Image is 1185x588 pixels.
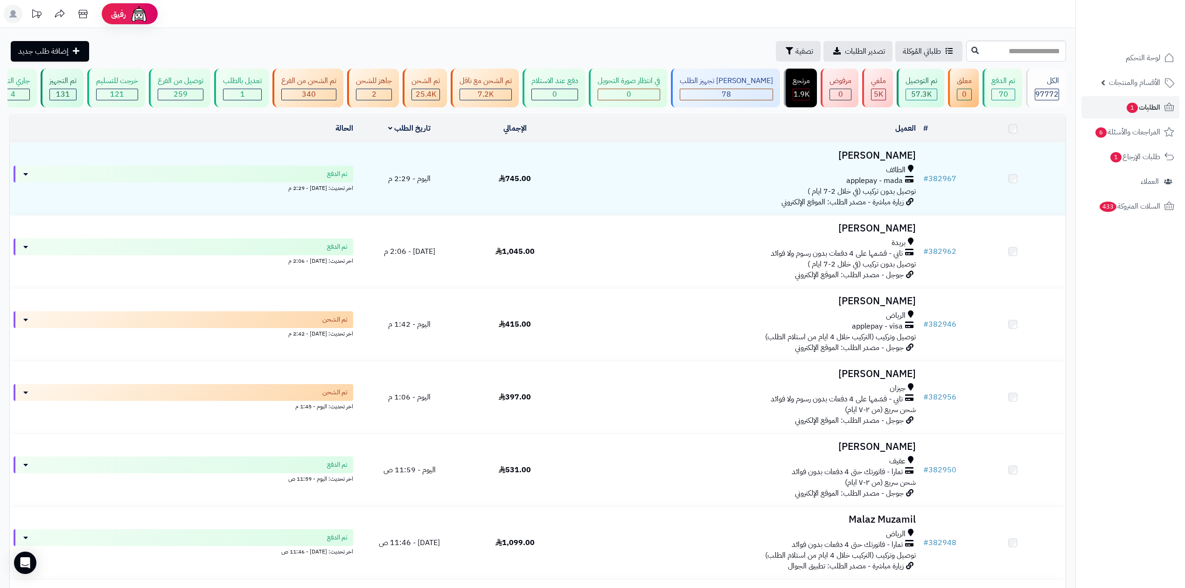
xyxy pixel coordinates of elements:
span: 7.2K [478,89,494,100]
div: الكل [1035,76,1059,86]
div: اخر تحديث: اليوم - 1:45 م [14,401,353,411]
span: جوجل - مصدر الطلب: الموقع الإلكتروني [795,415,904,426]
span: 5K [874,89,883,100]
span: تم الدفع [327,533,348,542]
span: 0 [962,89,967,100]
a: معلق 0 [946,69,981,107]
span: تم الشحن [322,315,348,324]
span: الرياض [886,529,906,539]
div: تم الشحن من الفرع [281,76,336,86]
span: توصيل وتركيب (التركيب خلال 4 ايام من استلام الطلب) [765,331,916,343]
span: # [923,246,928,257]
div: 0 [598,89,660,100]
span: 531.00 [499,464,531,476]
span: 1 [1127,103,1138,113]
span: 121 [110,89,124,100]
span: جوجل - مصدر الطلب: الموقع الإلكتروني [795,269,904,280]
img: logo-2.png [1122,23,1176,42]
a: الكل97772 [1024,69,1068,107]
span: applepay - mada [846,175,903,186]
span: 78 [722,89,731,100]
div: ملغي [871,76,886,86]
a: #382948 [923,537,956,548]
a: طلباتي المُوكلة [895,41,962,62]
span: اليوم - 2:29 م [388,173,431,184]
div: 7222 [460,89,511,100]
div: تم الشحن [411,76,440,86]
h3: [PERSON_NAME] [572,296,916,307]
a: تم الشحن من الفرع 340 [271,69,345,107]
div: 78 [680,89,773,100]
span: تابي - قسّمها على 4 دفعات بدون رسوم ولا فوائد [771,394,903,405]
span: 1.9K [794,89,809,100]
span: تابي - قسّمها على 4 دفعات بدون رسوم ولا فوائد [771,248,903,259]
span: توصيل بدون تركيب (في خلال 2-7 ايام ) [808,259,916,270]
span: 1,099.00 [495,537,535,548]
div: تم الشحن مع ناقل [460,76,512,86]
span: طلبات الإرجاع [1109,150,1160,163]
span: 131 [56,89,70,100]
div: 25380 [412,89,439,100]
div: 57284 [906,89,937,100]
a: تحديثات المنصة [25,5,48,26]
span: الطائف [886,165,906,175]
span: الأقسام والمنتجات [1109,76,1160,89]
span: [DATE] - 2:06 م [384,246,435,257]
span: 397.00 [499,392,531,403]
span: applepay - visa [852,321,903,332]
div: اخر تحديث: [DATE] - 2:42 م [14,328,353,338]
a: ملغي 5K [860,69,895,107]
span: # [923,464,928,476]
span: تم الدفع [327,460,348,469]
a: تم التجهيز 131 [39,69,85,107]
span: تم الشحن [322,388,348,397]
span: تصدير الطلبات [845,46,885,57]
h3: [PERSON_NAME] [572,150,916,161]
a: تعديل بالطلب 1 [212,69,271,107]
span: تم الدفع [327,242,348,252]
div: تم الدفع [991,76,1015,86]
div: اخر تحديث: [DATE] - 11:46 ص [14,546,353,556]
a: جاهز للشحن 2 [345,69,401,107]
span: اليوم - 1:42 م [388,319,431,330]
span: اليوم - 11:59 ص [383,464,436,476]
span: السلات المتروكة [1099,200,1160,213]
a: طلبات الإرجاع1 [1081,146,1179,168]
span: 1,045.00 [495,246,535,257]
a: #382962 [923,246,956,257]
div: 1 [223,89,261,100]
span: 4 [11,89,15,100]
a: الحالة [335,123,353,134]
div: اخر تحديث: اليوم - 11:59 ص [14,473,353,483]
span: طلباتي المُوكلة [903,46,941,57]
a: العملاء [1081,170,1179,193]
div: دفع عند الاستلام [531,76,578,86]
div: جاهز للشحن [356,76,392,86]
span: بريدة [892,238,906,248]
span: 57.3K [911,89,932,100]
h3: [PERSON_NAME] [572,223,916,234]
a: في انتظار صورة التحويل 0 [587,69,669,107]
h3: [PERSON_NAME] [572,369,916,379]
div: 340 [282,89,336,100]
span: 25.4K [416,89,436,100]
span: 259 [174,89,188,100]
a: المراجعات والأسئلة6 [1081,121,1179,143]
div: 121 [97,89,138,100]
div: 70 [992,89,1015,100]
div: معلق [957,76,972,86]
a: إضافة طلب جديد [11,41,89,62]
a: الإجمالي [503,123,527,134]
div: 0 [830,89,851,100]
span: [DATE] - 11:46 ص [379,537,440,548]
span: 0 [838,89,843,100]
span: زيارة مباشرة - مصدر الطلب: تطبيق الجوال [788,560,904,572]
a: العميل [895,123,916,134]
a: تصدير الطلبات [823,41,892,62]
span: اليوم - 1:06 م [388,392,431,403]
span: تمارا - فاتورتك حتى 4 دفعات بدون فوائد [792,467,903,477]
div: تعديل بالطلب [223,76,262,86]
span: 745.00 [499,173,531,184]
span: شحن سريع (من ٢-٧ ايام) [845,404,916,415]
span: جيزان [890,383,906,394]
